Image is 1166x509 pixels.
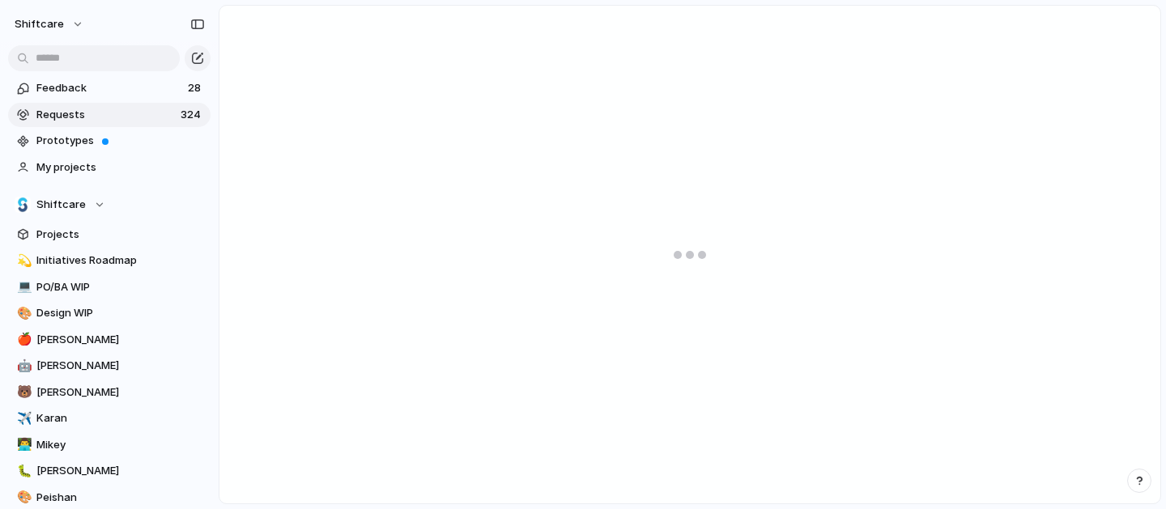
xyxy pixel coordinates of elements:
[36,358,205,374] span: [PERSON_NAME]
[15,410,31,426] button: ✈️
[8,354,211,378] a: 🤖[PERSON_NAME]
[36,305,205,321] span: Design WIP
[17,462,28,481] div: 🐛
[181,107,204,123] span: 324
[17,357,28,375] div: 🤖
[36,463,205,479] span: [PERSON_NAME]
[36,159,205,176] span: My projects
[36,384,205,401] span: [PERSON_NAME]
[36,410,205,426] span: Karan
[36,107,176,123] span: Requests
[8,301,211,325] a: 🎨Design WIP
[15,463,31,479] button: 🐛
[15,358,31,374] button: 🤖
[8,380,211,405] a: 🐻[PERSON_NAME]
[36,437,205,453] span: Mikey
[8,459,211,483] a: 🐛[PERSON_NAME]
[36,279,205,295] span: PO/BA WIP
[36,332,205,348] span: [PERSON_NAME]
[36,252,205,269] span: Initiatives Roadmap
[8,193,211,217] button: Shiftcare
[17,304,28,323] div: 🎨
[8,406,211,431] a: ✈️Karan
[8,155,211,180] a: My projects
[17,278,28,296] div: 💻
[17,488,28,507] div: 🎨
[15,279,31,295] button: 💻
[188,80,204,96] span: 28
[7,11,92,37] button: shiftcare
[17,435,28,454] div: 👨‍💻
[8,76,211,100] a: Feedback28
[8,129,211,153] a: Prototypes
[8,103,211,127] a: Requests324
[15,16,64,32] span: shiftcare
[15,252,31,269] button: 💫
[15,490,31,506] button: 🎨
[8,223,211,247] a: Projects
[8,248,211,273] a: 💫Initiatives Roadmap
[17,383,28,401] div: 🐻
[8,433,211,457] a: 👨‍💻Mikey
[36,490,205,506] span: Peishan
[17,330,28,349] div: 🍎
[36,80,183,96] span: Feedback
[15,437,31,453] button: 👨‍💻
[15,332,31,348] button: 🍎
[36,227,205,243] span: Projects
[17,252,28,270] div: 💫
[8,328,211,352] a: 🍎[PERSON_NAME]
[36,197,86,213] span: Shiftcare
[36,133,205,149] span: Prototypes
[15,305,31,321] button: 🎨
[17,409,28,428] div: ✈️
[8,275,211,299] a: 💻PO/BA WIP
[15,384,31,401] button: 🐻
